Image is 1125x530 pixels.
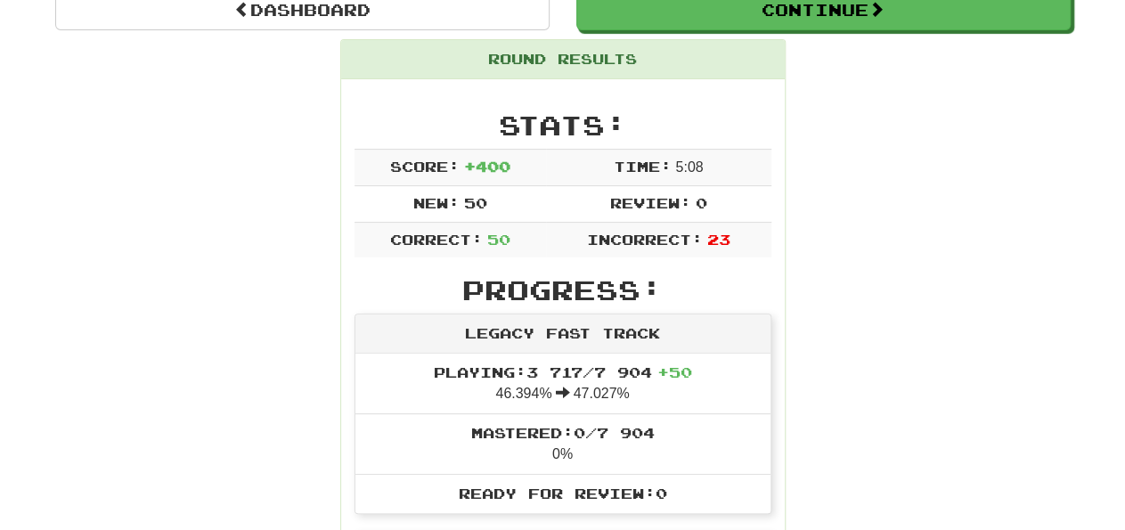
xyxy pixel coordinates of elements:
div: Round Results [341,40,785,79]
span: 23 [706,231,730,248]
div: Legacy Fast Track [355,314,770,354]
h2: Progress: [355,275,771,305]
span: Ready for Review: 0 [459,485,667,501]
span: 50 [486,231,510,248]
span: Mastered: 0 / 7 904 [471,424,655,441]
span: Review: [610,194,691,211]
span: Playing: 3 717 / 7 904 [434,363,692,380]
span: 5 : 0 8 [675,159,703,175]
span: Incorrect: [587,231,703,248]
span: 50 [463,194,486,211]
span: + 50 [657,363,692,380]
span: New: [413,194,460,211]
span: Score: [390,158,460,175]
li: 0% [355,413,770,475]
span: Correct: [390,231,483,248]
li: 46.394% 47.027% [355,354,770,414]
span: Time: [614,158,672,175]
h2: Stats: [355,110,771,140]
span: + 400 [463,158,510,175]
span: 0 [695,194,706,211]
